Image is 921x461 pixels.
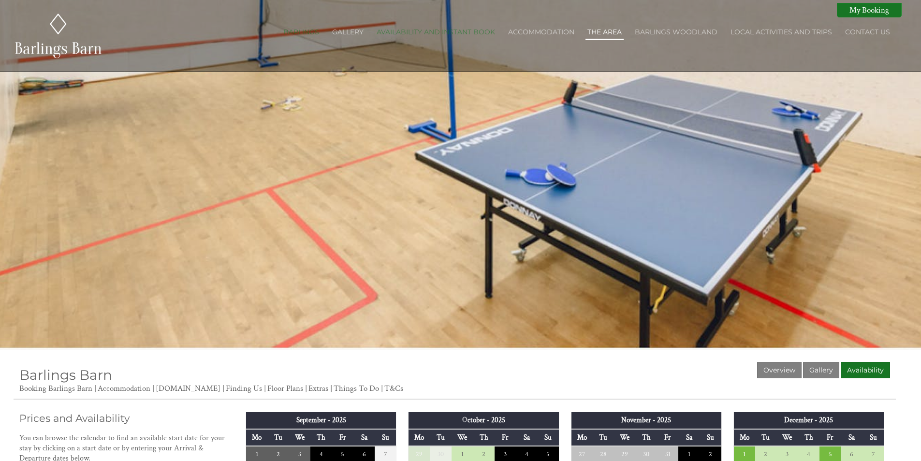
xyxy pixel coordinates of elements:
a: Accommodation [508,28,574,36]
th: December - 2025 [733,412,884,429]
th: Sa [516,429,537,446]
a: Booking Barlings Barn [19,383,92,394]
a: Contact Us [845,28,890,36]
a: Overview [757,362,802,378]
th: Mo [246,429,267,446]
a: T&Cs [384,383,403,394]
th: Sa [353,429,375,446]
a: [DOMAIN_NAME] [156,383,220,394]
a: Gallery [803,362,839,378]
th: Su [375,429,396,446]
a: Floor Plans [267,383,303,394]
th: We [452,429,473,446]
th: Su [538,429,559,446]
th: Su [700,429,721,446]
a: My Booking [837,3,902,17]
th: September - 2025 [246,412,396,429]
a: Things To Do [334,383,379,394]
a: Accommodation [98,383,150,394]
th: Sa [678,429,700,446]
th: Su [863,429,884,446]
th: October - 2025 [409,412,559,429]
th: November - 2025 [571,412,721,429]
th: Th [310,429,332,446]
a: Availability [841,362,890,378]
th: Mo [409,429,430,446]
th: Fr [819,429,841,446]
th: Tu [755,429,776,446]
th: Mo [571,429,592,446]
a: Local activities and trips [731,28,832,36]
a: Gallery [332,28,364,36]
th: Fr [495,429,516,446]
th: Th [635,429,657,446]
th: Tu [267,429,289,446]
a: Prices and Availability [19,412,228,424]
th: Fr [657,429,678,446]
th: Th [473,429,494,446]
th: We [289,429,310,446]
a: Barlings Woodland [635,28,717,36]
a: Barlings [283,28,319,36]
img: Barlings Barn [14,12,103,59]
a: Availability and Instant Book [377,28,495,36]
th: Tu [593,429,614,446]
th: Th [798,429,819,446]
th: Fr [332,429,353,446]
th: Tu [430,429,451,446]
th: We [776,429,798,446]
th: Sa [841,429,863,446]
th: We [614,429,635,446]
a: Extras [308,383,328,394]
a: Finding Us [226,383,262,394]
th: Mo [733,429,755,446]
a: Barlings Barn [19,367,112,383]
a: The Area [587,28,622,36]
